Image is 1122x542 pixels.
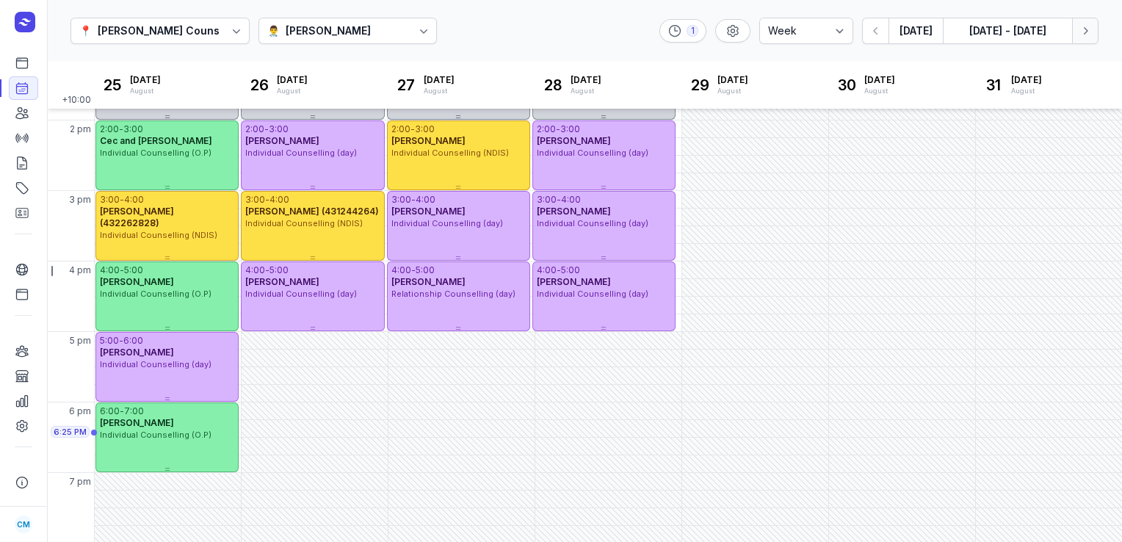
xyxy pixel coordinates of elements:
[391,123,410,135] div: 2:00
[391,135,466,146] span: [PERSON_NAME]
[100,417,174,428] span: [PERSON_NAME]
[265,264,269,276] div: -
[391,194,411,206] div: 3:00
[17,516,30,533] span: CM
[100,135,212,146] span: Cec and [PERSON_NAME]
[557,194,561,206] div: -
[264,123,269,135] div: -
[70,123,91,135] span: 2 pm
[124,194,144,206] div: 4:00
[864,86,895,96] div: August
[100,264,120,276] div: 4:00
[123,123,143,135] div: 3:00
[864,74,895,86] span: [DATE]
[265,194,269,206] div: -
[54,426,87,438] span: 6:25 PM
[416,194,435,206] div: 4:00
[391,218,503,228] span: Individual Counselling (day)
[70,335,91,347] span: 5 pm
[391,206,466,217] span: [PERSON_NAME]
[98,22,248,40] div: [PERSON_NAME] Counselling
[286,22,371,40] div: [PERSON_NAME]
[277,74,308,86] span: [DATE]
[69,264,91,276] span: 4 pm
[119,335,123,347] div: -
[100,335,119,347] div: 5:00
[560,123,580,135] div: 3:00
[571,86,601,96] div: August
[62,94,94,109] span: +10:00
[888,18,943,44] button: [DATE]
[537,206,611,217] span: [PERSON_NAME]
[130,74,161,86] span: [DATE]
[100,289,211,299] span: Individual Counselling (O.P)
[247,73,271,97] div: 26
[410,123,415,135] div: -
[69,194,91,206] span: 3 pm
[537,123,556,135] div: 2:00
[245,135,319,146] span: [PERSON_NAME]
[557,264,561,276] div: -
[269,264,289,276] div: 5:00
[100,430,211,440] span: Individual Counselling (O.P)
[245,264,265,276] div: 4:00
[100,194,120,206] div: 3:00
[537,218,648,228] span: Individual Counselling (day)
[100,230,217,240] span: Individual Counselling (NDIS)
[537,264,557,276] div: 4:00
[245,194,265,206] div: 3:00
[556,123,560,135] div: -
[119,123,123,135] div: -
[561,264,580,276] div: 5:00
[1011,86,1042,96] div: August
[100,148,211,158] span: Individual Counselling (O.P)
[571,74,601,86] span: [DATE]
[120,405,124,417] div: -
[100,347,174,358] span: [PERSON_NAME]
[416,264,435,276] div: 5:00
[269,194,289,206] div: 4:00
[1011,74,1042,86] span: [DATE]
[79,22,92,40] div: 📍
[245,289,357,299] span: Individual Counselling (day)
[687,25,698,37] div: 1
[100,359,211,369] span: Individual Counselling (day)
[391,276,466,287] span: [PERSON_NAME]
[245,218,363,228] span: Individual Counselling (NDIS)
[717,74,748,86] span: [DATE]
[130,86,161,96] div: August
[245,276,319,287] span: [PERSON_NAME]
[123,335,143,347] div: 6:00
[269,123,289,135] div: 3:00
[124,264,143,276] div: 5:00
[267,22,280,40] div: 👨‍⚕️
[717,86,748,96] div: August
[245,123,264,135] div: 2:00
[245,206,379,217] span: [PERSON_NAME] (431244264)
[394,73,418,97] div: 27
[982,73,1005,97] div: 31
[537,194,557,206] div: 3:00
[124,405,144,417] div: 7:00
[100,206,174,228] span: [PERSON_NAME] (432262828)
[100,123,119,135] div: 2:00
[100,405,120,417] div: 6:00
[277,86,308,96] div: August
[120,264,124,276] div: -
[120,194,124,206] div: -
[411,264,416,276] div: -
[541,73,565,97] div: 28
[424,86,455,96] div: August
[537,135,611,146] span: [PERSON_NAME]
[391,264,411,276] div: 4:00
[101,73,124,97] div: 25
[391,289,515,299] span: Relationship Counselling (day)
[835,73,858,97] div: 30
[943,18,1072,44] button: [DATE] - [DATE]
[561,194,581,206] div: 4:00
[537,276,611,287] span: [PERSON_NAME]
[391,148,509,158] span: Individual Counselling (NDIS)
[424,74,455,86] span: [DATE]
[100,276,174,287] span: [PERSON_NAME]
[688,73,712,97] div: 29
